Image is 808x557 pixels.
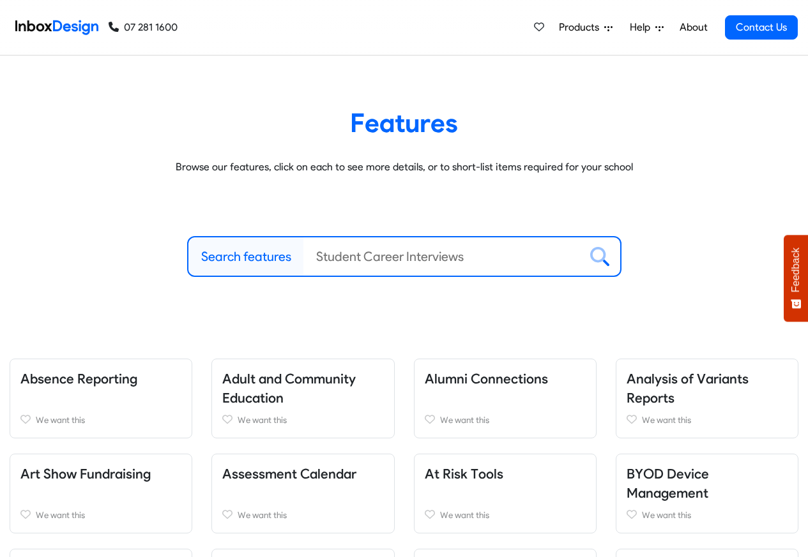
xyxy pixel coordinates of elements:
[202,454,404,533] div: Assessment Calendar
[784,235,808,322] button: Feedback - Show survey
[606,454,808,533] div: BYOD Device Management
[20,412,181,427] a: We want this
[20,466,151,482] a: Art Show Fundraising
[238,415,287,425] span: We want this
[222,371,356,406] a: Adult and Community Education
[201,247,291,266] label: Search features
[202,359,404,438] div: Adult and Community Education
[404,359,606,438] div: Alumni Connections
[425,412,586,427] a: We want this
[404,454,606,533] div: At Risk Tools
[36,415,85,425] span: We want this
[606,359,808,438] div: Analysis of Variants Reports
[19,160,789,175] p: Browse our features, click on each to see more details, or to short-list items required for your ...
[222,466,356,482] a: Assessment Calendar
[627,507,788,523] a: We want this
[425,507,586,523] a: We want this
[676,15,711,40] a: About
[630,20,655,35] span: Help
[222,412,383,427] a: We want this
[20,371,137,387] a: Absence Reporting
[440,510,489,520] span: We want this
[627,412,788,427] a: We want this
[440,415,489,425] span: We want this
[627,466,709,501] a: BYOD Device Management
[19,107,789,139] heading: Features
[36,510,85,520] span: We want this
[559,20,604,35] span: Products
[222,507,383,523] a: We want this
[642,510,691,520] span: We want this
[725,15,798,40] a: Contact Us
[627,371,749,406] a: Analysis of Variants Reports
[642,415,691,425] span: We want this
[20,507,181,523] a: We want this
[554,15,618,40] a: Products
[425,466,503,482] a: At Risk Tools
[425,371,548,387] a: Alumni Connections
[790,248,802,292] span: Feedback
[238,510,287,520] span: We want this
[303,237,580,276] input: Student Career Interviews
[625,15,669,40] a: Help
[109,20,178,35] a: 07 281 1600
